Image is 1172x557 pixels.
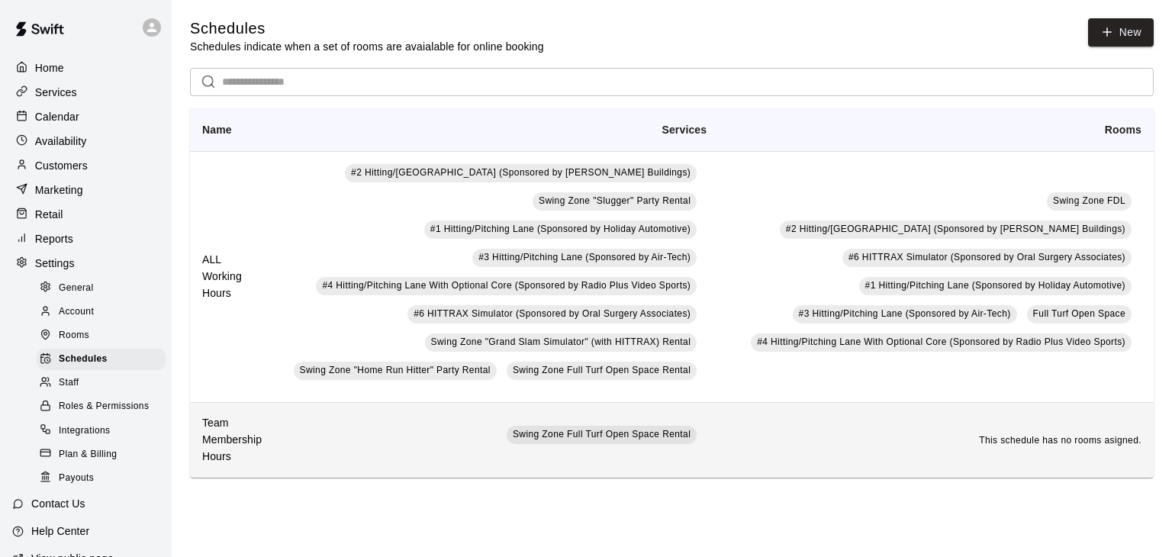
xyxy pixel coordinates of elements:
[12,81,159,104] a: Services
[322,280,691,291] span: #4 Hitting/Pitching Lane With Optional Core (Sponsored by Radio Plus Video Sports)
[35,158,88,173] p: Customers
[190,108,1154,478] table: simple table
[12,252,159,275] a: Settings
[37,372,172,395] a: Staff
[37,324,172,348] a: Rooms
[202,415,262,465] h6: Team Membership Hours
[37,372,166,394] div: Staff
[1047,192,1132,211] a: Swing Zone FDL
[37,325,166,346] div: Rooms
[12,154,159,177] a: Customers
[407,305,697,324] a: #6 HITTRAX Simulator (Sponsored by Oral Surgery Associates)
[59,399,149,414] span: Roles & Permissions
[37,301,166,323] div: Account
[345,164,697,182] a: #2 Hitting/[GEOGRAPHIC_DATA] (Sponsored by [PERSON_NAME] Buildings)
[59,352,108,367] span: Schedules
[35,109,79,124] p: Calendar
[59,304,94,320] span: Account
[37,276,172,300] a: General
[425,333,697,352] a: Swing Zone "Grand Slam Simulator" (with HITTRAX) Rental
[1027,305,1132,324] a: Full Turf Open Space
[37,420,166,442] div: Integrations
[478,252,691,262] span: #3 Hitting/Pitching Lane (Sponsored by Air-Tech)
[31,523,89,539] p: Help Center
[37,396,166,417] div: Roles & Permissions
[59,375,79,391] span: Staff
[865,280,1125,291] span: #1 Hitting/Pitching Lane (Sponsored by Holiday Automotive)
[31,496,85,511] p: Contact Us
[35,182,83,198] p: Marketing
[37,300,172,324] a: Account
[37,466,172,490] a: Payouts
[662,124,707,136] b: Services
[786,224,1125,234] span: #2 Hitting/[GEOGRAPHIC_DATA] (Sponsored by [PERSON_NAME] Buildings)
[202,252,262,302] h6: ALL Working Hours
[190,39,544,54] p: Schedules indicate when a set of rooms are avaialable for online booking
[35,256,75,271] p: Settings
[757,336,1125,347] span: #4 Hitting/Pitching Lane With Optional Core (Sponsored by Radio Plus Video Sports)
[533,192,697,211] a: Swing Zone "Slugger" Party Rental
[539,195,691,206] span: Swing Zone "Slugger" Party Rental
[513,365,691,375] span: Swing Zone Full Turf Open Space Rental
[859,277,1132,295] a: #1 Hitting/Pitching Lane (Sponsored by Holiday Automotive)
[12,105,159,128] a: Calendar
[979,435,1141,446] span: This schedule has no rooms asigned.
[37,468,166,489] div: Payouts
[37,443,172,466] a: Plan & Billing
[12,227,159,250] a: Reports
[351,167,691,178] span: #2 Hitting/[GEOGRAPHIC_DATA] (Sponsored by [PERSON_NAME] Buildings)
[59,471,94,486] span: Payouts
[1033,308,1125,319] span: Full Turf Open Space
[799,308,1011,319] span: #3 Hitting/Pitching Lane (Sponsored by Air-Tech)
[507,362,697,380] a: Swing Zone Full Turf Open Space Rental
[1105,124,1141,136] b: Rooms
[37,349,166,370] div: Schedules
[12,179,159,201] a: Marketing
[35,231,73,246] p: Reports
[780,221,1132,239] a: #2 Hitting/[GEOGRAPHIC_DATA] (Sponsored by [PERSON_NAME] Buildings)
[37,419,172,443] a: Integrations
[37,395,172,419] a: Roles & Permissions
[59,328,89,343] span: Rooms
[316,277,697,295] a: #4 Hitting/Pitching Lane With Optional Core (Sponsored by Radio Plus Video Sports)
[294,362,497,380] a: Swing Zone "Home Run Hitter" Party Rental
[793,305,1017,324] a: #3 Hitting/Pitching Lane (Sponsored by Air-Tech)
[300,365,491,375] span: Swing Zone "Home Run Hitter" Party Rental
[35,60,64,76] p: Home
[202,124,232,136] b: Name
[12,203,159,226] a: Retail
[59,423,111,439] span: Integrations
[424,221,697,239] a: #1 Hitting/Pitching Lane (Sponsored by Holiday Automotive)
[751,333,1132,352] a: #4 Hitting/Pitching Lane With Optional Core (Sponsored by Radio Plus Video Sports)
[35,85,77,100] p: Services
[59,447,117,462] span: Plan & Billing
[414,308,691,319] span: #6 HITTRAX Simulator (Sponsored by Oral Surgery Associates)
[35,207,63,222] p: Retail
[848,252,1125,262] span: #6 HITTRAX Simulator (Sponsored by Oral Surgery Associates)
[37,348,172,372] a: Schedules
[472,249,697,267] a: #3 Hitting/Pitching Lane (Sponsored by Air-Tech)
[37,444,166,465] div: Plan & Billing
[190,18,544,39] h5: Schedules
[431,336,691,347] span: Swing Zone "Grand Slam Simulator" (with HITTRAX) Rental
[59,281,94,296] span: General
[1088,18,1154,47] a: New
[37,278,166,299] div: General
[513,429,691,439] span: Swing Zone Full Turf Open Space Rental
[12,130,159,153] a: Availability
[507,426,697,444] a: Swing Zone Full Turf Open Space Rental
[1053,195,1125,206] span: Swing Zone FDL
[842,249,1132,267] a: #6 HITTRAX Simulator (Sponsored by Oral Surgery Associates)
[12,56,159,79] a: Home
[35,134,87,149] p: Availability
[430,224,691,234] span: #1 Hitting/Pitching Lane (Sponsored by Holiday Automotive)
